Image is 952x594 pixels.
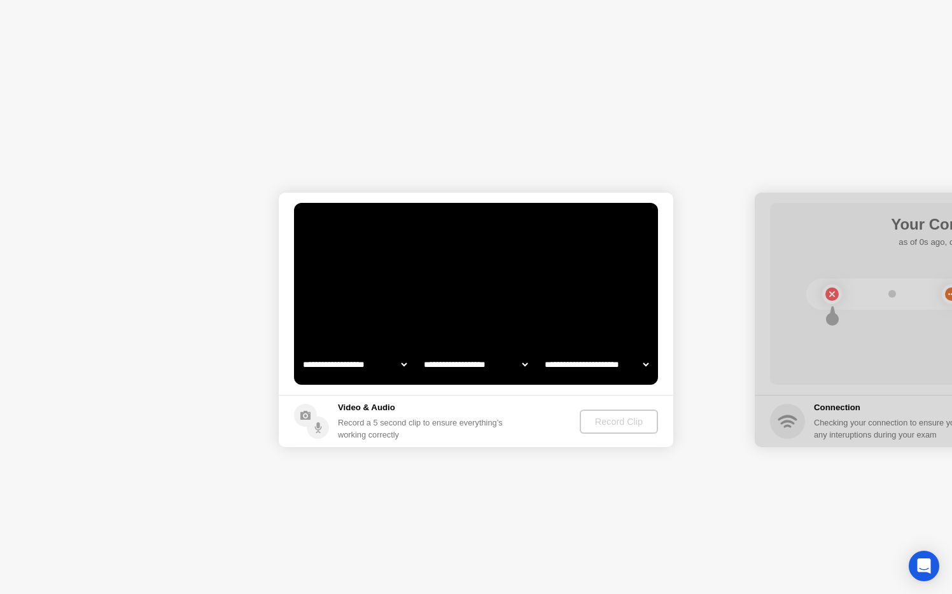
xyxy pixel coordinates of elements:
[421,352,530,377] select: Available speakers
[909,551,939,581] div: Open Intercom Messenger
[338,401,508,414] h5: Video & Audio
[585,417,653,427] div: Record Clip
[580,410,658,434] button: Record Clip
[300,352,409,377] select: Available cameras
[338,417,508,441] div: Record a 5 second clip to ensure everything’s working correctly
[542,352,651,377] select: Available microphones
